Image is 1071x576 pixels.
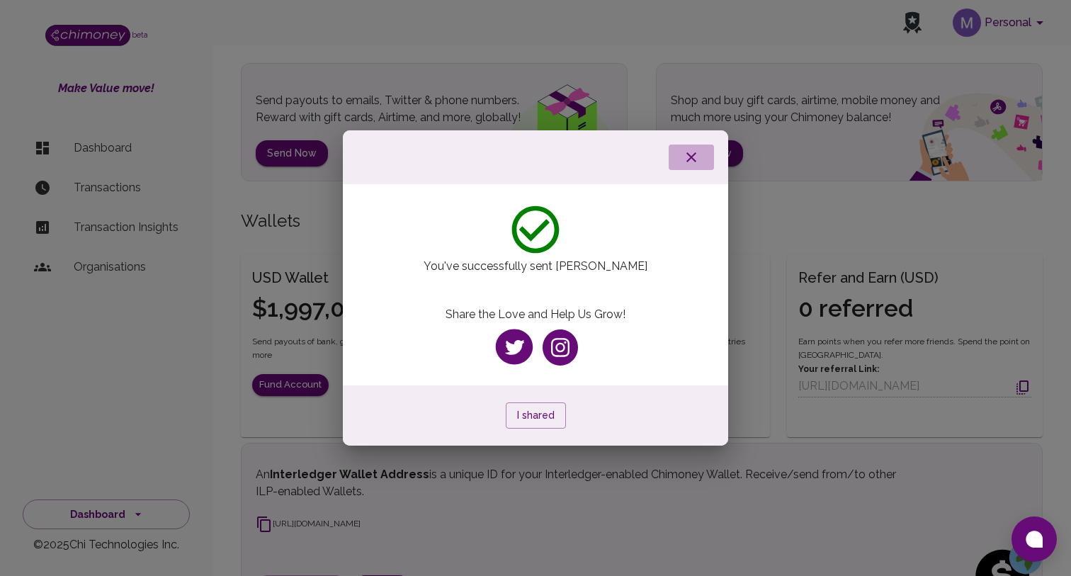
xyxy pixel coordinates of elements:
p: You've successfully sent [PERSON_NAME] [343,258,728,275]
img: instagram [543,329,578,366]
div: Share the Love and Help Us Grow! [360,289,711,371]
button: I shared [506,402,566,429]
img: twitter [493,327,535,368]
button: Open chat window [1011,516,1057,562]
